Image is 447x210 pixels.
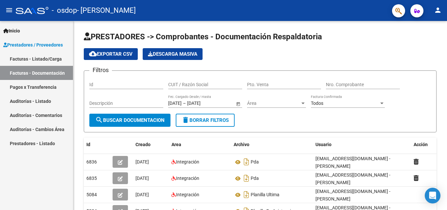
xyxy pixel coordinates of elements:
span: Pda [251,176,259,181]
i: Descargar documento [242,189,251,200]
span: - osdop [52,3,77,18]
span: Prestadores / Proveedores [3,41,63,48]
span: Descarga Masiva [148,51,197,57]
span: 6836 [86,159,97,164]
datatable-header-cell: Archivo [231,138,313,152]
span: 6835 [86,176,97,181]
span: Acción [414,142,428,147]
span: Area [171,142,181,147]
span: Integración [176,159,199,164]
datatable-header-cell: Area [169,138,231,152]
span: - [PERSON_NAME] [77,3,136,18]
span: Borrar Filtros [182,117,229,123]
button: Descarga Masiva [143,48,203,60]
h3: Filtros [89,66,112,75]
span: [EMAIL_ADDRESS][DOMAIN_NAME] - [PERSON_NAME] [315,189,390,201]
span: Pda [251,160,259,165]
span: – [183,101,186,106]
i: Descargar documento [242,157,251,167]
mat-icon: menu [5,6,13,14]
datatable-header-cell: Creado [133,138,169,152]
mat-icon: person [434,6,442,14]
mat-icon: delete [182,116,189,124]
button: Buscar Documentacion [89,114,170,127]
span: [DATE] [135,159,149,164]
span: Usuario [315,142,331,147]
span: Integración [176,176,199,181]
span: PRESTADORES -> Comprobantes - Documentación Respaldatoria [84,32,322,41]
button: Open calendar [235,100,241,107]
span: [DATE] [135,176,149,181]
span: Área [247,101,300,106]
span: [DATE] [135,192,149,197]
span: Exportar CSV [89,51,133,57]
span: Creado [135,142,151,147]
mat-icon: cloud_download [89,50,97,58]
span: Todos [311,101,323,106]
datatable-header-cell: Usuario [313,138,411,152]
span: 5084 [86,192,97,197]
app-download-masive: Descarga masiva de comprobantes (adjuntos) [143,48,203,60]
span: Buscar Documentacion [95,117,165,123]
span: [EMAIL_ADDRESS][DOMAIN_NAME] - [PERSON_NAME] [315,156,390,169]
i: Descargar documento [242,173,251,183]
span: [EMAIL_ADDRESS][DOMAIN_NAME] - [PERSON_NAME] [315,172,390,185]
datatable-header-cell: Id [84,138,110,152]
input: Fecha inicio [168,101,182,106]
span: Id [86,142,90,147]
datatable-header-cell: Acción [411,138,444,152]
mat-icon: search [95,116,103,124]
button: Exportar CSV [84,48,138,60]
span: Planilla Ultima [251,192,279,198]
input: Fecha fin [187,101,219,106]
button: Borrar Filtros [176,114,235,127]
span: Archivo [234,142,249,147]
span: Integración [176,192,199,197]
span: Inicio [3,27,20,34]
div: Open Intercom Messenger [425,188,440,203]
